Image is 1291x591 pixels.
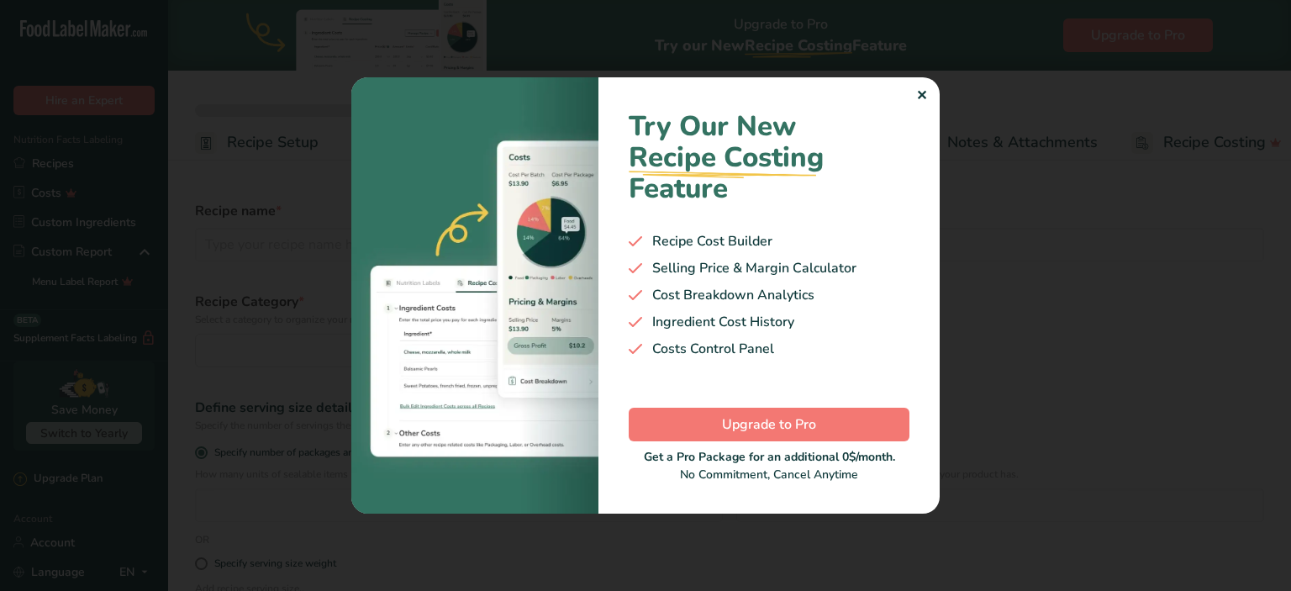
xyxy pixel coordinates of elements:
div: Recipe Cost Builder [629,231,909,251]
img: costing-image-1.bb94421.webp [351,77,598,513]
h1: Try Our New Feature [629,111,909,204]
div: ✕ [916,86,927,106]
div: Ingredient Cost History [629,312,909,332]
span: Recipe Costing [629,139,824,177]
div: No Commitment, Cancel Anytime [629,448,909,483]
button: Upgrade to Pro [629,408,909,441]
div: Costs Control Panel [629,339,909,359]
span: Upgrade to Pro [722,414,816,435]
div: Cost Breakdown Analytics [629,285,909,305]
div: Get a Pro Package for an additional 0$/month. [629,448,909,466]
div: Selling Price & Margin Calculator [629,258,909,278]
